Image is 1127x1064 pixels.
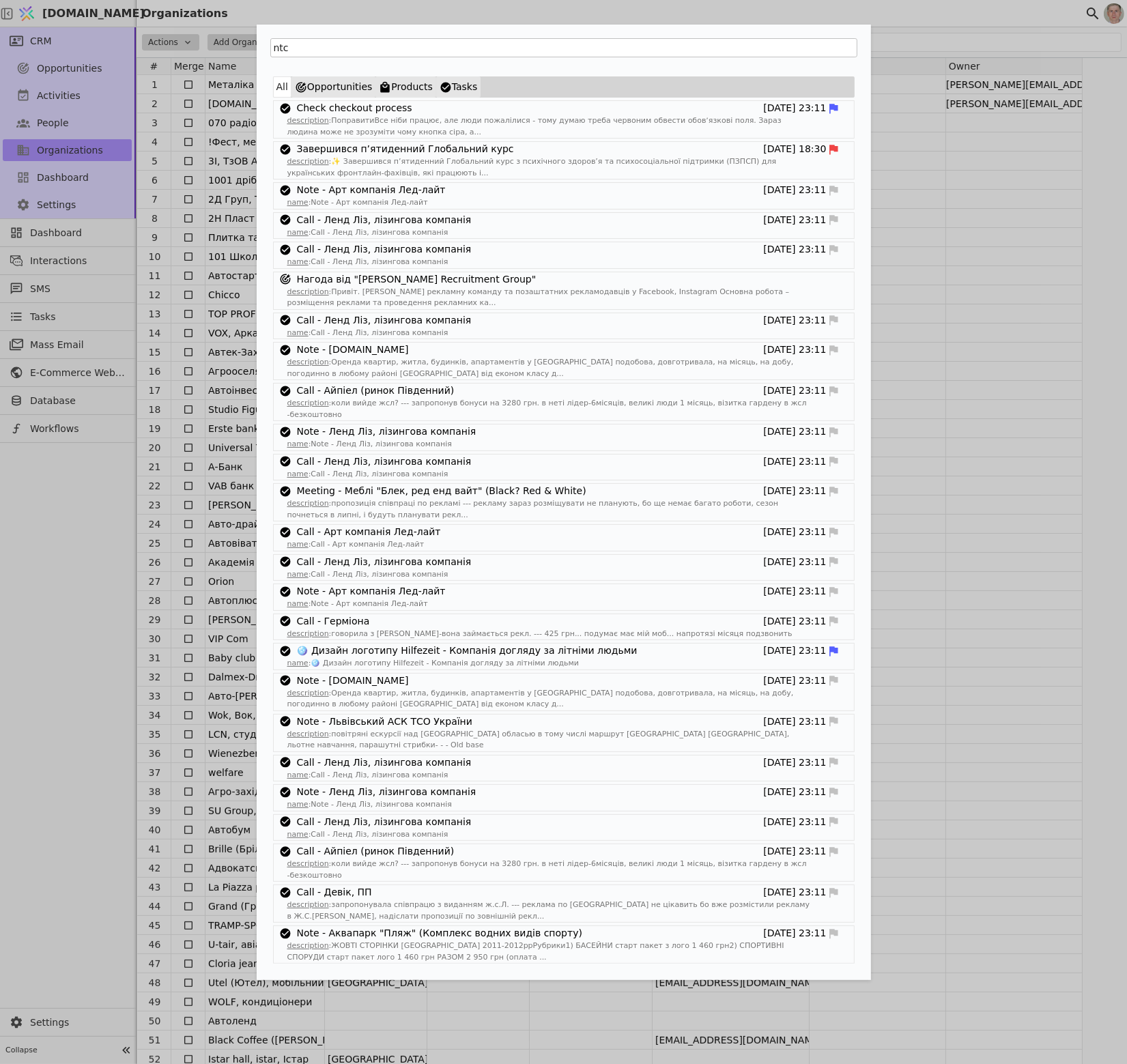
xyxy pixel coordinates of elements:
p: : [274,257,854,268]
u: name [287,659,309,667]
a: Note - Арт компанія Лед-лайт [297,183,446,197]
span: Note - Ленд Ліз, лізингова компанія [311,800,451,809]
input: Search [270,38,857,57]
span: [DATE] 23:11 [763,815,826,829]
p: : [274,569,854,581]
span: [DATE] 23:11 [763,644,826,658]
span: [DATE] 23:11 [763,525,826,539]
span: говорила з [PERSON_NAME]-вона займається рекл. --- 425 грн... подумає має мій моб... напротязі мі... [331,629,792,638]
p: : [274,287,854,309]
p: : [274,859,854,881]
span: Call - Ленд Ліз, лізингова компанія [311,257,448,266]
div: Global search [257,25,871,980]
span: [DATE] 23:11 [763,384,826,398]
p: : [274,115,854,138]
span: повітряні ескурсії над [GEOGRAPHIC_DATA] обласью в тому числі маршрут [GEOGRAPHIC_DATA] [GEOGRAPH... [287,730,790,750]
a: Call - Герміона [297,614,370,629]
a: Call - Ленд Ліз, лізингова компанія [297,213,472,227]
a: Call - Ленд Ліз, лізингова компанія [297,555,472,569]
a: Call - Ленд Ліз, лізингова компанія [297,756,472,770]
span: ЖОВТІ СТОРІНКИ [GEOGRAPHIC_DATA] 2011-2012ррРубрики1) БАСЕЙНИ старт пакет з лого 1 460 грн2) СПОР... [287,941,784,962]
span: [DATE] 23:11 [763,785,826,799]
u: description [287,900,329,909]
p: : [274,328,854,339]
span: Привіт. [PERSON_NAME] рекламну команду та позаштатних рекламодавців у Facebook, Instagram Основна... [287,287,790,308]
p: : [274,469,854,480]
a: 🪩 Дизайн логотипу Hilfezeit - Компанія догляду за літніми людьми [297,644,638,658]
span: коли вийде жсл? --- запропонув бонуси на 3280 грн. в неті лідер-6місяців, великі люди 1 місяць, в... [287,399,807,419]
span: запропонувала співпрацю з виданням ж.с.Л. --- реклама по [GEOGRAPHIC_DATA] не цікавить бо вже роз... [287,900,810,921]
u: name [287,228,309,237]
button: Products [375,76,436,98]
p: : [274,227,854,239]
u: name [287,198,309,207]
span: [DATE] 23:11 [763,885,826,900]
p: : [274,940,854,963]
p: : [274,770,854,781]
p: : [274,729,854,751]
span: Call - Ленд Ліз, лізингова компанія [311,328,448,337]
p: : [274,398,854,420]
u: description [287,859,329,868]
a: Note - Львівський АСК ТСО України [297,715,472,729]
button: Tasks [436,76,481,98]
span: [DATE] 23:11 [763,614,826,629]
span: Note - Арт компанія Лед-лайт [311,599,427,608]
p: : [274,688,854,710]
span: Call - Ленд Ліз, лізингова компанія [311,470,448,478]
u: name [287,771,309,779]
span: [DATE] 23:11 [763,484,826,498]
span: [DATE] 23:11 [763,844,826,859]
u: name [287,257,309,266]
p: : [274,439,854,450]
span: Call - Ленд Ліз, лізингова компанія [311,830,448,839]
span: [DATE] 23:11 [763,756,826,770]
span: 🪩 Дизайн логотипу Hilfezeit - Компанія догляду за літніми людьми [311,659,579,667]
span: [DATE] 23:11 [763,455,826,469]
u: name [287,830,309,839]
p: : [274,539,854,551]
a: Call - Арт компанія Лед-лайт [297,525,441,539]
p: : [274,629,854,640]
span: [DATE] 23:11 [763,343,826,357]
button: Opportunities [291,76,376,98]
a: Call - Ленд Ліз, лізингова компанія [297,815,472,829]
a: Note - Ленд Ліз, лізингова компанія [297,425,476,439]
u: description [287,941,329,950]
p: : [274,357,854,379]
p: : [274,599,854,610]
a: Check checkout process [297,101,412,115]
u: description [287,358,329,366]
span: Note - Ленд Ліз, лізингова компанія [311,440,451,448]
a: Call - Девік, ПП [297,885,372,900]
span: Оренда квартир, житла, будинків, апартаментів у [GEOGRAPHIC_DATA] подобова, довготривала, на міся... [287,358,794,378]
u: name [287,570,309,579]
u: description [287,157,329,166]
u: description [287,689,329,698]
p: : [274,829,854,841]
a: Call - Айпіел (ринок Південний) [297,844,455,859]
p: : [274,900,854,922]
a: Note - Арт компанія Лед-лайт [297,584,446,599]
p: : [274,658,854,670]
a: Note - Ленд Ліз, лізингова компанія [297,785,476,799]
a: Call - Ленд Ліз, лізингова компанія [297,313,472,328]
u: name [287,800,309,809]
span: Call - Ленд Ліз, лізингова компанія [311,228,448,237]
span: Note - Арт компанія Лед-лайт [311,198,427,207]
p: : [274,498,854,521]
a: Call - Айпіел (ринок Південний) [297,384,455,398]
a: Note - Аквапарк "Пляж" (Комплекс водних видів спорту) [297,926,582,940]
u: description [287,287,329,296]
span: [DATE] 23:11 [763,715,826,729]
u: description [287,399,329,407]
u: description [287,116,329,125]
u: name [287,540,309,549]
span: Оренда квартир, житла, будинків, апартаментів у [GEOGRAPHIC_DATA] подобова, довготривала, на міся... [287,689,794,709]
span: [DATE] 23:11 [763,674,826,688]
span: ✨ Завершився п’ятиденний Глобальний курс з психічного здоров’я та психосоціальної підтримки (ПЗПС... [287,157,777,177]
span: [DATE] 23:11 [763,101,826,115]
a: Call - Ленд Ліз, лізингова компанія [297,455,472,469]
span: ПоправитиВсе ніби працює, але люди пожалілися - тому думаю треба червоним обвести обовʼязкові пол... [287,116,782,136]
span: [DATE] 23:11 [763,183,826,197]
